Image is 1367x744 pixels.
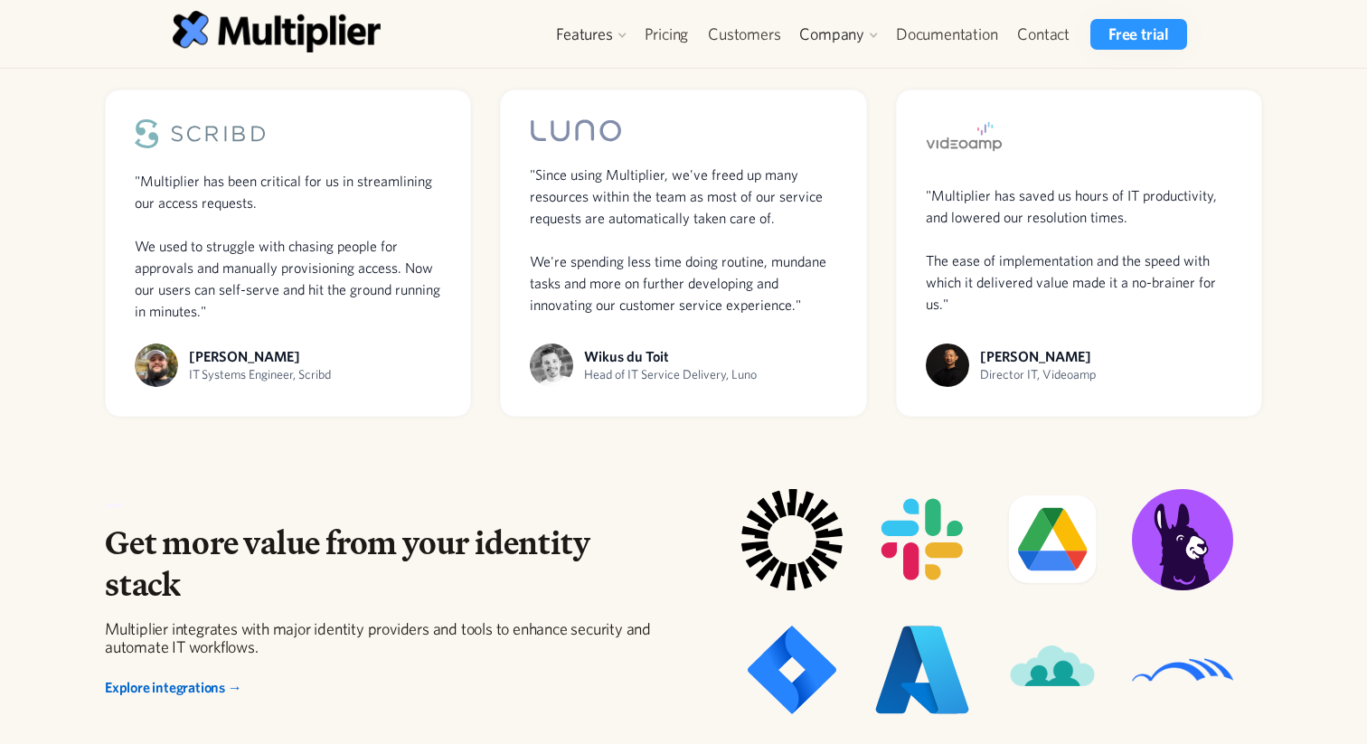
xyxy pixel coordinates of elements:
[584,365,757,384] div: Head of IT Service Delivery, Luno
[189,365,331,384] div: IT Systems Engineer, Scribd
[1002,619,1103,720] img: Integration icon
[980,347,1096,365] div: [PERSON_NAME]
[980,365,1096,384] div: Director IT, Videoamp
[741,489,843,590] img: Integration icon
[1132,619,1233,720] img: Integration icon
[584,347,757,365] div: Wikus du Toit
[926,184,1232,315] div: "Multiplier has saved us hours of IT productivity, and lowered our resolution times. The ease of ...
[872,619,973,720] img: Integration icon
[1090,19,1187,50] a: Free trial
[556,24,612,45] div: Features
[799,24,864,45] div: Company
[872,489,973,589] img: Integration icon
[105,522,655,607] h2: Get more value from your identity stack
[1132,489,1233,590] img: Integration icon
[189,347,331,365] div: [PERSON_NAME]
[790,19,886,50] div: Company
[105,620,655,656] div: Multiplier integrates with major identity providers and tools to enhance security and automate IT...
[741,619,843,720] img: Integration icon
[635,19,699,50] a: Pricing
[530,164,836,315] div: "Since using Multiplier, we've freed up many resources within the team as most of our service req...
[1002,489,1103,589] img: Integration icon
[698,19,790,50] a: Customers
[886,19,1007,50] a: Documentation
[1007,19,1079,50] a: Contact
[135,173,440,319] span: "Multiplier has been critical for us in streamlining our access requests. We used to struggle wit...
[105,678,242,696] a: Explore integrations →
[547,19,634,50] div: Features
